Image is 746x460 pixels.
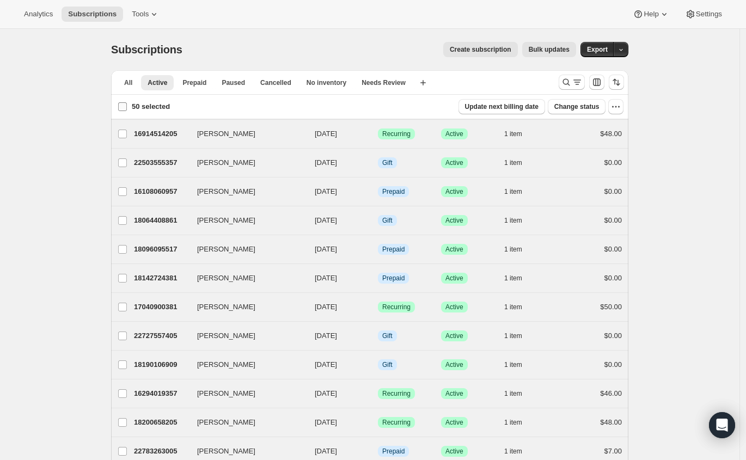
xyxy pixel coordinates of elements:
[134,328,622,344] div: 22727557405[PERSON_NAME][DATE]InfoGiftSuccessActive1 item$0.00
[134,417,188,428] p: 18200658205
[504,216,522,225] span: 1 item
[382,274,405,283] span: Prepaid
[445,418,463,427] span: Active
[445,130,463,138] span: Active
[197,330,255,341] span: [PERSON_NAME]
[148,78,167,87] span: Active
[445,245,463,254] span: Active
[197,417,255,428] span: [PERSON_NAME]
[445,447,463,456] span: Active
[315,303,337,311] span: [DATE]
[197,359,255,370] span: [PERSON_NAME]
[445,274,463,283] span: Active
[504,357,534,372] button: 1 item
[134,126,622,142] div: 16914514205[PERSON_NAME][DATE]SuccessRecurringSuccessActive1 item$48.00
[445,158,463,167] span: Active
[604,187,622,195] span: $0.00
[529,45,570,54] span: Bulk updates
[504,360,522,369] span: 1 item
[191,356,299,373] button: [PERSON_NAME]
[191,269,299,287] button: [PERSON_NAME]
[465,102,539,111] span: Update next billing date
[222,78,245,87] span: Paused
[382,130,411,138] span: Recurring
[522,42,576,57] button: Bulk updates
[197,186,255,197] span: [PERSON_NAME]
[134,242,622,257] div: 18096095517[PERSON_NAME][DATE]InfoPrepaidSuccessActive1 item$0.00
[504,386,534,401] button: 1 item
[197,244,255,255] span: [PERSON_NAME]
[604,360,622,369] span: $0.00
[587,45,608,54] span: Export
[197,128,255,139] span: [PERSON_NAME]
[458,99,545,114] button: Update next billing date
[604,245,622,253] span: $0.00
[504,299,534,315] button: 1 item
[191,385,299,402] button: [PERSON_NAME]
[134,302,188,312] p: 17040900381
[307,78,346,87] span: No inventory
[445,332,463,340] span: Active
[382,216,393,225] span: Gift
[315,187,337,195] span: [DATE]
[504,389,522,398] span: 1 item
[191,154,299,171] button: [PERSON_NAME]
[134,184,622,199] div: 16108060957[PERSON_NAME][DATE]InfoPrepaidSuccessActive1 item$0.00
[600,418,622,426] span: $48.00
[134,128,188,139] p: 16914514205
[589,75,604,90] button: Customize table column order and visibility
[17,7,59,22] button: Analytics
[504,158,522,167] span: 1 item
[504,444,534,459] button: 1 item
[696,10,722,19] span: Settings
[450,45,511,54] span: Create subscription
[315,158,337,167] span: [DATE]
[134,388,188,399] p: 16294019357
[134,273,188,284] p: 18142724381
[504,447,522,456] span: 1 item
[504,271,534,286] button: 1 item
[197,302,255,312] span: [PERSON_NAME]
[132,10,149,19] span: Tools
[382,245,405,254] span: Prepaid
[134,330,188,341] p: 22727557405
[559,75,585,90] button: Search and filter results
[382,389,411,398] span: Recurring
[197,157,255,168] span: [PERSON_NAME]
[382,418,411,427] span: Recurring
[504,332,522,340] span: 1 item
[191,183,299,200] button: [PERSON_NAME]
[134,215,188,226] p: 18064408861
[504,155,534,170] button: 1 item
[504,184,534,199] button: 1 item
[600,303,622,311] span: $50.00
[382,158,393,167] span: Gift
[197,388,255,399] span: [PERSON_NAME]
[445,360,463,369] span: Active
[443,42,518,57] button: Create subscription
[609,75,624,90] button: Sort the results
[382,447,405,456] span: Prepaid
[134,244,188,255] p: 18096095517
[709,412,735,438] div: Open Intercom Messenger
[132,101,170,112] p: 50 selected
[600,389,622,397] span: $46.00
[134,271,622,286] div: 18142724381[PERSON_NAME][DATE]InfoPrepaidSuccessActive1 item$0.00
[604,158,622,167] span: $0.00
[580,42,614,57] button: Export
[604,332,622,340] span: $0.00
[134,157,188,168] p: 22503555357
[134,155,622,170] div: 22503555357[PERSON_NAME][DATE]InfoGiftSuccessActive1 item$0.00
[191,212,299,229] button: [PERSON_NAME]
[445,187,463,196] span: Active
[504,303,522,311] span: 1 item
[134,446,188,457] p: 22783263005
[315,389,337,397] span: [DATE]
[191,125,299,143] button: [PERSON_NAME]
[362,78,406,87] span: Needs Review
[124,78,132,87] span: All
[414,75,432,90] button: Create new view
[197,446,255,457] span: [PERSON_NAME]
[191,298,299,316] button: [PERSON_NAME]
[548,99,606,114] button: Change status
